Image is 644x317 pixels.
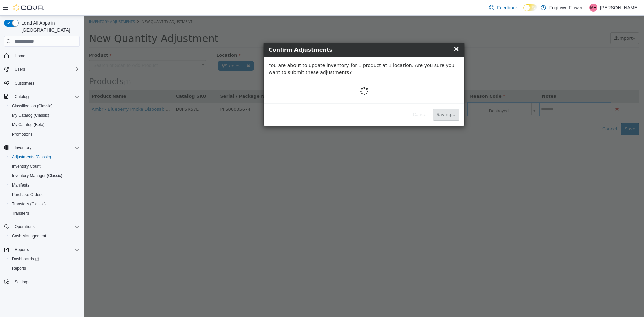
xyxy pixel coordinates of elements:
p: | [585,4,587,12]
span: Cash Management [12,233,46,239]
span: Transfers (Classic) [9,200,80,208]
button: Customers [1,78,83,88]
button: Promotions [7,129,83,139]
button: Home [1,51,83,60]
a: Reports [9,264,29,272]
span: Reports [12,246,80,254]
button: Classification (Classic) [7,101,83,111]
span: Users [12,65,80,73]
span: Inventory Count [9,162,80,170]
a: Home [12,52,28,60]
span: Classification (Classic) [12,103,53,109]
input: Dark Mode [523,4,537,11]
button: Transfers (Classic) [7,199,83,209]
button: Manifests [7,180,83,190]
a: Adjustments (Classic) [9,153,54,161]
button: Reports [7,264,83,273]
h4: Confirm Adjustments [185,30,375,38]
a: Feedback [486,1,520,14]
span: My Catalog (Classic) [9,111,80,119]
span: Manifests [9,181,80,189]
span: Operations [15,224,35,229]
button: Purchase Orders [7,190,83,199]
a: Classification (Classic) [9,102,55,110]
a: Dashboards [7,254,83,264]
button: Inventory [1,143,83,152]
span: Manifests [12,182,29,188]
span: Load All Apps in [GEOGRAPHIC_DATA] [19,20,80,33]
span: Catalog [15,94,29,99]
a: Cash Management [9,232,49,240]
span: Settings [12,278,80,286]
span: Transfers (Classic) [12,201,46,207]
a: My Catalog (Beta) [9,121,47,129]
p: [PERSON_NAME] [600,4,639,12]
span: Inventory [12,144,80,152]
a: Customers [12,79,37,87]
span: Purchase Orders [9,191,80,199]
span: Adjustments (Classic) [12,154,51,160]
span: Home [12,51,80,60]
button: Cancel [325,93,347,105]
img: Cova [13,4,44,11]
span: Dashboards [9,255,80,263]
button: Operations [1,222,83,231]
span: Inventory [15,145,31,150]
span: Reports [9,264,80,272]
a: Settings [12,278,32,286]
p: Fogtown Flower [549,4,583,12]
span: Cash Management [9,232,80,240]
button: Catalog [12,93,31,101]
span: Inventory Count [12,164,41,169]
span: Settings [15,279,29,285]
span: Classification (Classic) [9,102,80,110]
span: Users [15,67,25,72]
button: Users [12,65,28,73]
span: Promotions [12,131,33,137]
span: Catalog [12,93,80,101]
a: Promotions [9,130,35,138]
span: Customers [15,81,34,86]
span: My Catalog (Beta) [12,122,45,127]
span: Customers [12,79,80,87]
button: Operations [12,223,37,231]
span: Purchase Orders [12,192,43,197]
button: Reports [12,246,32,254]
span: Adjustments (Classic) [9,153,80,161]
button: My Catalog (Classic) [7,111,83,120]
a: Inventory Count [9,162,43,170]
button: My Catalog (Beta) [7,120,83,129]
span: Home [15,53,25,59]
span: Transfers [9,209,80,217]
a: Inventory Manager (Classic) [9,172,65,180]
button: Inventory [12,144,34,152]
span: Promotions [9,130,80,138]
span: My Catalog (Classic) [12,113,49,118]
button: Reports [1,245,83,254]
button: Transfers [7,209,83,218]
span: Reports [15,247,29,252]
a: My Catalog (Classic) [9,111,52,119]
span: Transfers [12,211,29,216]
button: Inventory Count [7,162,83,171]
span: Dashboards [12,256,39,262]
a: Transfers (Classic) [9,200,48,208]
span: MH [590,4,597,12]
span: Inventory Manager (Classic) [12,173,62,178]
button: Settings [1,277,83,287]
nav: Complex example [4,48,80,304]
span: Dark Mode [523,11,524,12]
button: Users [1,65,83,74]
span: Inventory Manager (Classic) [9,172,80,180]
p: You are about to update inventory for 1 product at 1 location. Are you sure you want to submit th... [185,46,375,60]
span: Feedback [497,4,518,11]
span: Operations [12,223,80,231]
a: Manifests [9,181,32,189]
span: × [369,29,375,37]
button: Saving... [349,93,375,105]
div: Mark Hiebert [589,4,597,12]
span: My Catalog (Beta) [9,121,80,129]
button: Cash Management [7,231,83,241]
a: Transfers [9,209,32,217]
a: Dashboards [9,255,42,263]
